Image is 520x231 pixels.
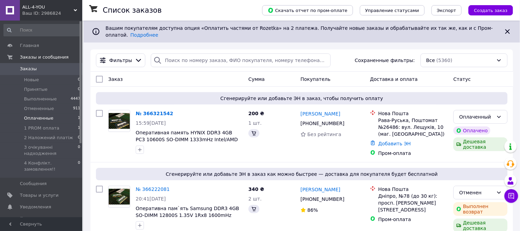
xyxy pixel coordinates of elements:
span: Статус [454,76,471,82]
span: 3 очікуванні надходження [24,144,78,157]
a: Фото товару [108,186,130,208]
div: Нова Пошта [378,110,448,117]
span: 1 PROM оплата [24,125,59,131]
span: Заказы [20,66,37,72]
button: Создать заказ [469,5,513,15]
span: 0 [78,144,80,157]
div: Ваш ID: 2986824 [22,10,82,16]
button: Управление статусами [360,5,425,15]
button: Скачать отчет по пром-оплате [262,5,353,15]
span: Показатели работы компании [20,216,63,228]
h1: Список заказов [103,6,162,14]
span: Принятые [24,86,48,93]
div: [PHONE_NUMBER] [299,194,346,204]
img: Фото товару [109,113,130,129]
span: 0 [78,77,80,83]
span: 4 Конфлікт. замовлення!! [24,160,78,172]
a: Подробнее [131,32,158,38]
span: Новые [24,77,39,83]
span: 15:59[DATE] [136,120,166,126]
button: Экспорт [432,5,462,15]
div: Выполнен возврат [454,202,508,216]
a: Фото товару [108,110,130,132]
span: 1 [78,115,80,121]
span: Вашим покупателям доступна опция «Оплатить частями от Rozetka» на 2 платежа. Получайте новые зака... [106,25,493,38]
div: Нова Пошта [378,186,448,193]
span: 0 [78,135,80,141]
div: [PHONE_NUMBER] [299,119,346,128]
a: Оперативна пам`ять Samsung DDR3 4GB SO-DIMM 12800S 1.35V 1Rx8 1600mHz [136,206,239,218]
span: 20:41[DATE] [136,196,166,202]
div: Отменен [459,189,494,196]
span: Сумма [249,76,265,82]
div: Дніпро, №78 (до 30 кг): просп. [PERSON_NAME][STREET_ADDRESS] [378,193,448,213]
span: 911 [73,106,80,112]
span: Управление статусами [365,8,419,13]
div: Оплачено [454,126,491,135]
span: 2 шт. [249,196,262,202]
button: Чат с покупателем [505,189,518,203]
span: Скачать отчет по пром-оплате [268,7,348,13]
span: Сохраненные фильтры: [355,57,415,64]
span: Сообщения [20,181,47,187]
div: Дешевая доставка [454,137,508,151]
span: Фильтры [109,57,132,64]
input: Поиск по номеру заказа, ФИО покупателя, номеру телефона, Email, номеру накладной [151,53,331,67]
span: Экспорт [437,8,456,13]
span: 340 ₴ [249,186,264,192]
span: 1 шт. [249,120,262,126]
span: 0 [78,86,80,93]
span: 4447 [71,96,80,102]
span: 2 Наложений платіж [24,135,73,141]
span: (5360) [436,58,452,63]
input: Поиск [3,24,81,36]
div: Оплаченный [459,113,494,121]
a: [PERSON_NAME] [301,186,340,193]
span: 200 ₴ [249,111,264,116]
span: Товары и услуги [20,192,59,198]
a: [PERSON_NAME] [301,110,340,117]
a: Создать заказ [462,7,513,13]
div: Пром-оплата [378,216,448,223]
span: Сгенерируйте или добавьте ЭН в заказ как можно быстрее — доставка для покупателя будет бесплатной [99,171,505,178]
div: Рава-Руська, Поштомат №26486: вул. Лещуків, 10 (маг. [GEOGRAPHIC_DATA]) [378,117,448,137]
img: Фото товару [109,189,130,205]
span: Отмененные [24,106,54,112]
span: Покупатель [301,76,331,82]
span: Уведомления [20,204,51,210]
span: Сгенерируйте или добавьте ЭН в заказ, чтобы получить оплату [99,95,505,102]
a: Оперативная память HYNIX DDR3 4GB PC3 10600S SO-DIMM 1333mHz Intel/AMD [136,130,238,142]
span: Заказ [108,76,123,82]
span: Главная [20,42,39,49]
span: Оплаченные [24,115,53,121]
div: Пром-оплата [378,150,448,157]
a: № 366321542 [136,111,173,116]
span: Все [426,57,435,64]
span: Выполненные [24,96,57,102]
a: № 366222081 [136,186,170,192]
span: ALL-4-YOU [22,4,74,10]
span: 86% [307,207,318,213]
span: Создать заказ [474,8,508,13]
span: 0 [78,160,80,172]
span: Заказы и сообщения [20,54,69,60]
span: Доставка и оплата [370,76,418,82]
span: 1 [78,125,80,131]
a: Добавить ЭН [378,141,411,146]
span: Без рейтинга [307,132,341,137]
